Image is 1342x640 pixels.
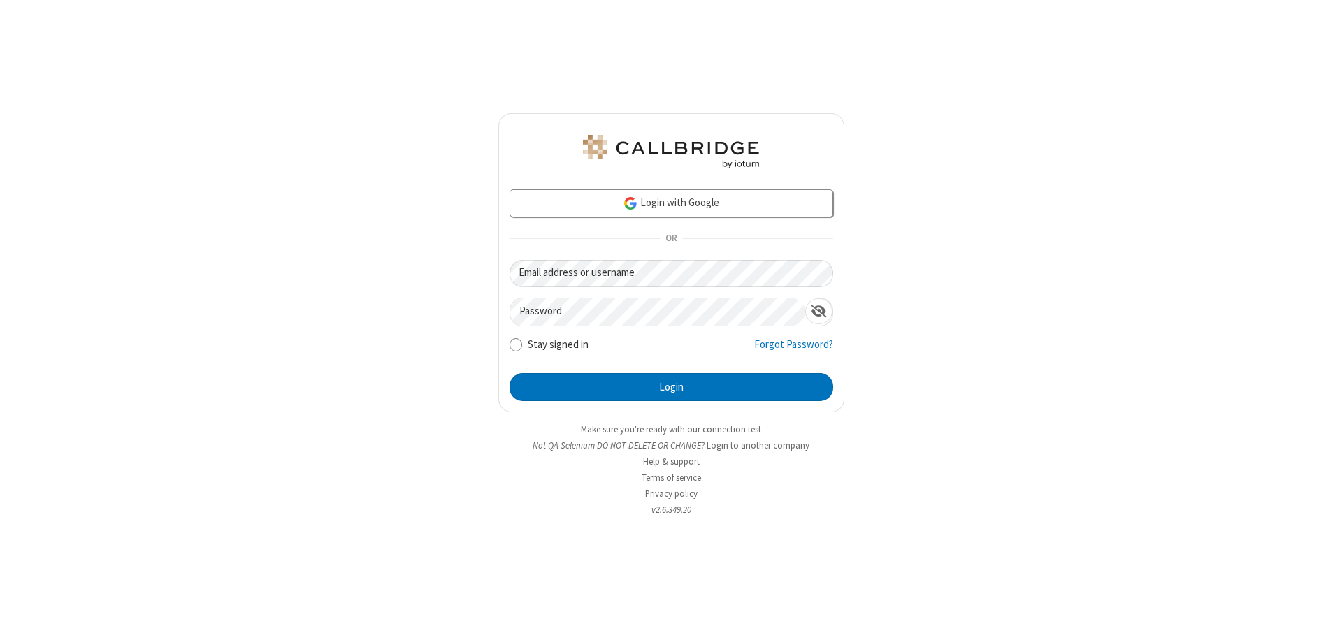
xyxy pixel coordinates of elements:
li: v2.6.349.20 [498,503,844,516]
div: Show password [805,298,832,324]
input: Password [510,298,805,326]
a: Terms of service [642,472,701,483]
button: Login [510,373,833,401]
a: Privacy policy [645,488,698,500]
label: Stay signed in [528,337,589,353]
a: Help & support [643,456,700,467]
li: Not QA Selenium DO NOT DELETE OR CHANGE? [498,439,844,452]
img: google-icon.png [623,196,638,211]
a: Make sure you're ready with our connection test [581,423,761,435]
a: Forgot Password? [754,337,833,363]
span: OR [660,229,682,249]
input: Email address or username [510,260,833,287]
img: QA Selenium DO NOT DELETE OR CHANGE [580,135,762,168]
a: Login with Google [510,189,833,217]
button: Login to another company [707,439,809,452]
